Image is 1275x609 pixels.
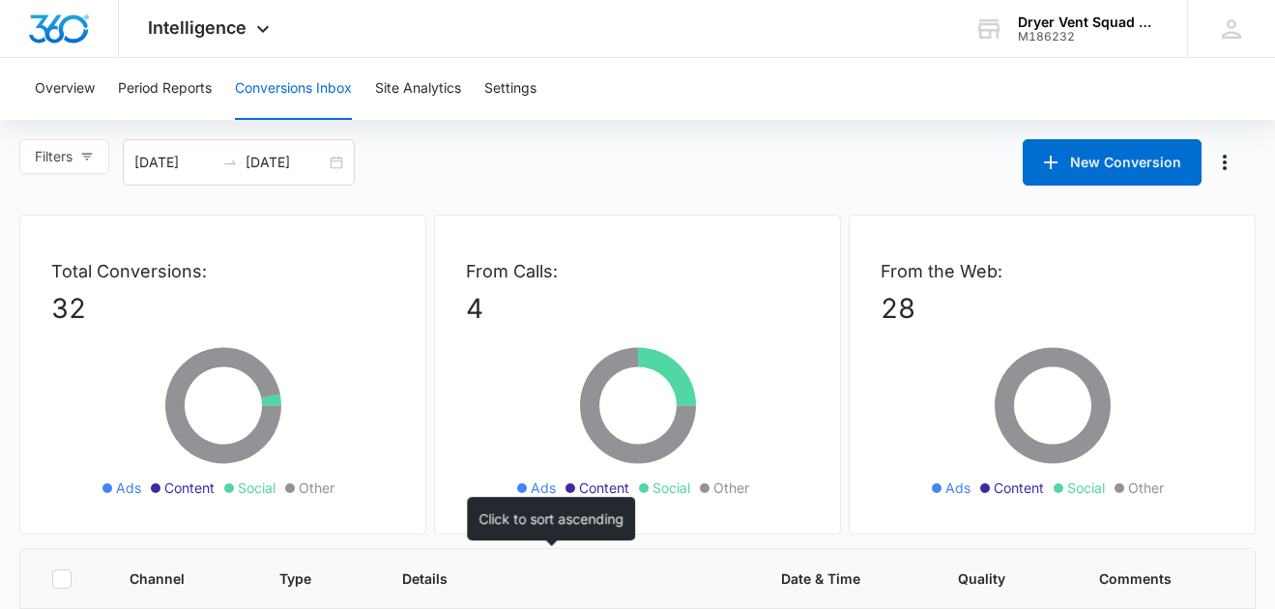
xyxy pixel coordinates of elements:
span: Comments [1099,568,1196,589]
span: Ads [116,478,141,498]
input: End date [246,152,326,173]
span: Social [652,478,690,498]
p: 4 [466,288,809,329]
span: Filters [35,146,72,167]
button: Manage Numbers [1209,147,1240,178]
button: New Conversion [1023,139,1202,186]
input: Start date [134,152,215,173]
p: Total Conversions: [51,258,394,284]
span: to [222,155,238,170]
div: account id [1018,30,1159,43]
span: Content [994,478,1044,498]
button: Filters [19,139,109,174]
span: Other [713,478,749,498]
span: Social [1067,478,1105,498]
span: Ads [945,478,971,498]
button: Period Reports [118,58,212,120]
div: account name [1018,14,1159,30]
span: Channel [130,568,205,589]
span: Other [299,478,334,498]
span: Ads [531,478,556,498]
p: From Calls: [466,258,809,284]
span: Date & Time [781,568,884,589]
p: From the Web: [881,258,1224,284]
button: Settings [484,58,536,120]
span: Social [238,478,275,498]
span: Content [164,478,215,498]
span: Details [402,568,707,589]
span: Intelligence [148,17,246,38]
span: Type [279,568,328,589]
button: Site Analytics [375,58,461,120]
span: Content [579,478,629,498]
span: Other [1128,478,1164,498]
p: 32 [51,288,394,329]
button: Overview [35,58,95,120]
span: Quality [958,568,1025,589]
div: Click to sort ascending [467,497,635,540]
span: swap-right [222,155,238,170]
button: Conversions Inbox [235,58,352,120]
p: 28 [881,288,1224,329]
